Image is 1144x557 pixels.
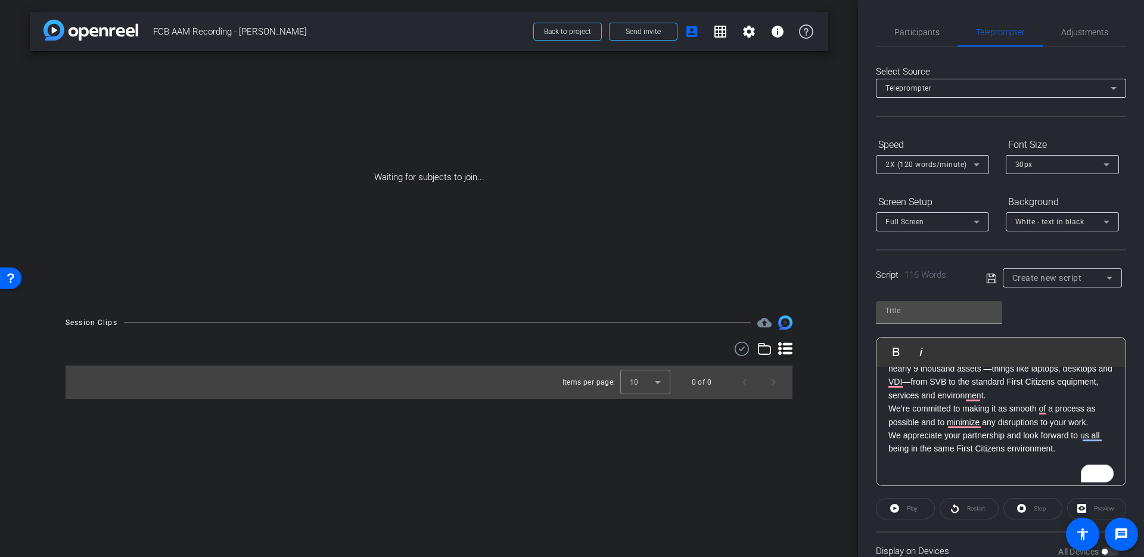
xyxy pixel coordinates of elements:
mat-icon: account_box [685,24,699,39]
div: Background [1006,192,1119,212]
span: Send invite [626,27,661,36]
button: Back to project [533,23,602,41]
p: We appreciate your partnership and look forward to us all being in the same First Citizens enviro... [888,429,1114,456]
img: Session clips [778,315,792,330]
div: Session Clips [66,317,117,329]
input: Title [885,304,993,318]
span: FCB AAM Recording - [PERSON_NAME] [153,20,526,44]
div: 0 of 0 [692,376,711,388]
mat-icon: settings [742,24,756,39]
span: Destinations for your clips [757,315,772,330]
span: Full Screen [885,218,924,226]
span: White - text in black [1015,218,1084,226]
div: Speed [876,135,989,155]
p: We’re committed to making it as smooth of a process as possible and to minimize any disruptions t... [888,402,1114,429]
span: Participants [894,28,940,36]
span: Back to project [544,27,591,36]
div: Select Source [876,65,1126,79]
div: Font Size [1006,135,1119,155]
span: Teleprompter [885,84,931,92]
div: Script [876,268,969,282]
img: app-logo [43,20,138,41]
mat-icon: grid_on [713,24,728,39]
mat-icon: accessibility [1075,527,1090,541]
button: Previous page [730,368,759,397]
div: Waiting for subjects to join... [30,51,828,304]
p: It involves migrating more than 7 thousand associates and nearly 9 thousand assets —things like l... [888,349,1114,403]
span: Teleprompter [976,28,1025,36]
span: 30px [1015,160,1033,169]
mat-icon: message [1114,527,1129,541]
span: Create new script [1012,273,1082,283]
div: Screen Setup [876,192,989,212]
span: 116 Words [904,270,946,280]
mat-icon: cloud_upload [757,315,772,330]
button: Next page [759,368,788,397]
span: 2X (120 words/minute) [885,160,967,169]
mat-icon: info [770,24,785,39]
span: Adjustments [1061,28,1108,36]
button: Send invite [609,23,677,41]
div: Items per page: [562,376,615,388]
